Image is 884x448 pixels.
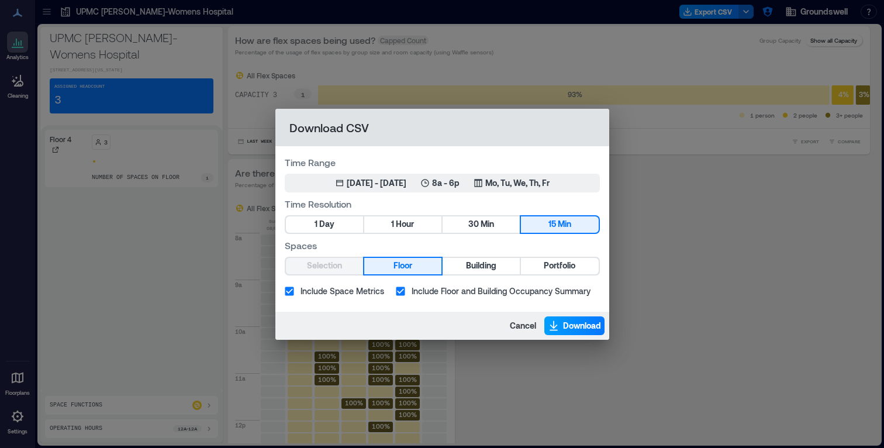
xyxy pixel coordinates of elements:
h2: Download CSV [275,109,609,146]
span: Cancel [510,320,536,332]
span: Min [558,217,571,232]
label: Time Range [285,156,600,169]
p: 8a - 6p [432,177,460,189]
div: [DATE] - [DATE] [347,177,406,189]
label: Time Resolution [285,197,600,211]
span: 1 [315,217,317,232]
span: Day [319,217,334,232]
button: [DATE] - [DATE]8a - 6pMo, Tu, We, Th, Fr [285,174,600,192]
button: Building [443,258,520,274]
span: Min [481,217,494,232]
span: Download [563,320,601,332]
label: Spaces [285,239,600,252]
button: 30 Min [443,216,520,233]
button: Cancel [506,316,540,335]
span: 15 [548,217,556,232]
span: Include Space Metrics [301,285,384,297]
button: 1 Day [286,216,363,233]
span: Building [466,259,496,273]
button: Download [544,316,605,335]
button: Portfolio [521,258,598,274]
button: 1 Hour [364,216,441,233]
span: 30 [468,217,479,232]
p: Mo, Tu, We, Th, Fr [485,177,550,189]
button: Floor [364,258,441,274]
span: Floor [393,259,412,273]
span: Include Floor and Building Occupancy Summary [412,285,591,297]
span: 1 [391,217,394,232]
span: Hour [396,217,414,232]
span: Portfolio [544,259,575,273]
button: 15 Min [521,216,598,233]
